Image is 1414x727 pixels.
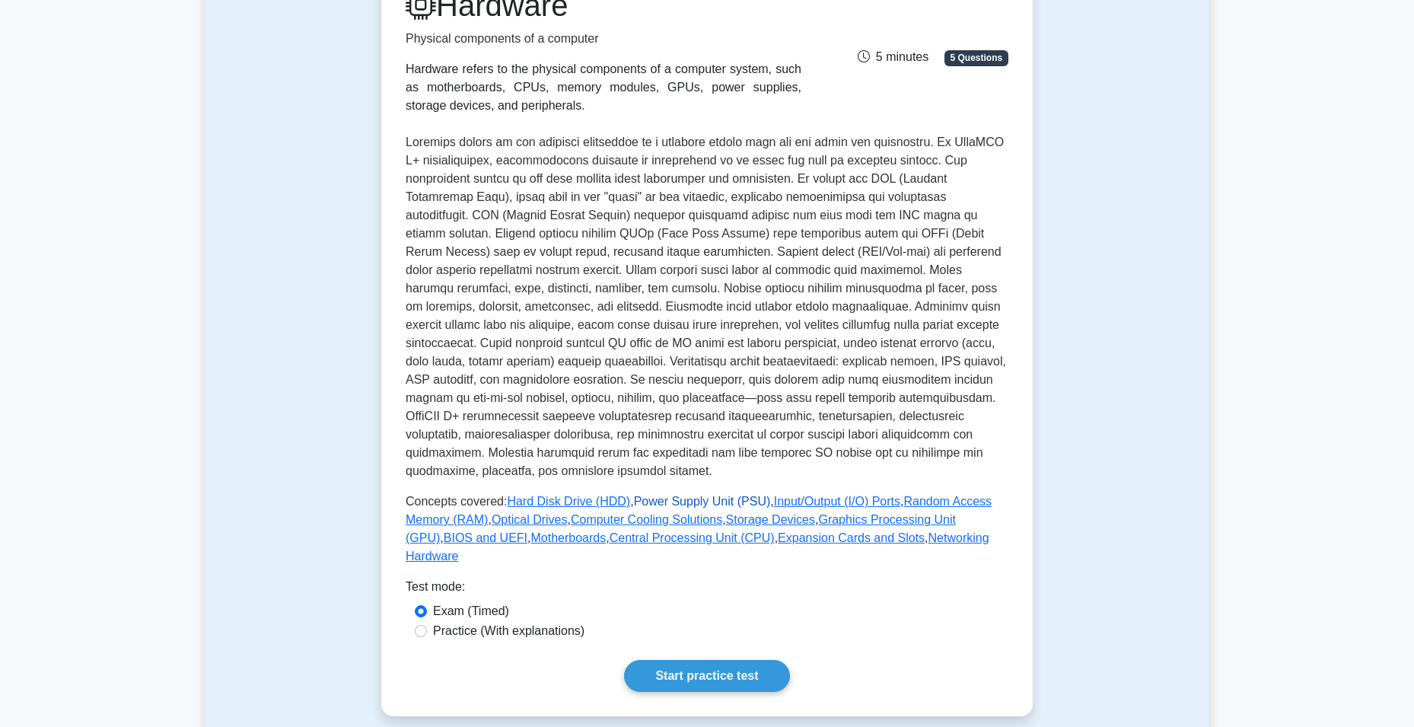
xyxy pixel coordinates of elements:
div: Hardware refers to the physical components of a computer system, such as motherboards, CPUs, memo... [406,60,801,115]
label: Practice (With explanations) [433,622,584,640]
a: Computer Cooling Solutions [571,513,722,526]
a: Optical Drives [492,513,568,526]
a: Input/Output (I/O) Ports [774,495,900,508]
span: 5 Questions [944,50,1008,65]
a: Motherboards [531,531,607,544]
p: Concepts covered: , , , , , , , , , , , , [406,493,1008,566]
a: Central Processing Unit (CPU) [610,531,775,544]
a: Start practice test [624,660,789,692]
p: Loremips dolors am con adipisci elitseddoe te i utlabore etdolo magn ali eni admin ven quisnostru... [406,133,1008,480]
span: 5 minutes [858,50,928,63]
a: Expansion Cards and Slots [778,531,925,544]
div: Test mode: [406,578,1008,602]
a: Power Supply Unit (PSU) [634,495,771,508]
a: Graphics Processing Unit (GPU) [406,513,956,544]
a: BIOS and UEFI [444,531,527,544]
p: Physical components of a computer [406,30,801,48]
a: Storage Devices [726,513,815,526]
label: Exam (Timed) [433,602,509,620]
a: Hard Disk Drive (HDD) [507,495,630,508]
